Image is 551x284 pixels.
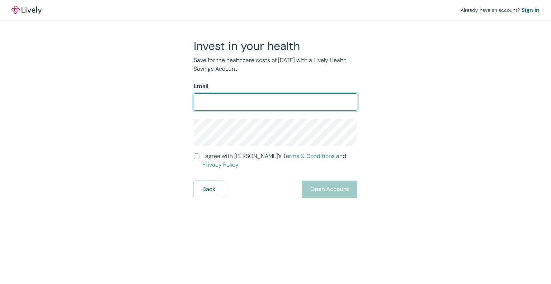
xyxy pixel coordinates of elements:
p: Save for the healthcare costs of [DATE] with a Lively Health Savings Account [194,56,357,73]
a: LivelyLively [11,6,42,14]
label: Email [194,82,208,90]
h2: Invest in your health [194,39,357,53]
div: Already have an account? [461,6,540,14]
a: Privacy Policy [202,161,239,168]
a: Terms & Conditions [283,152,335,160]
button: Back [194,181,224,198]
span: I agree with [PERSON_NAME]’s and [202,152,357,169]
img: Lively [11,6,42,14]
a: Sign in [521,6,540,14]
